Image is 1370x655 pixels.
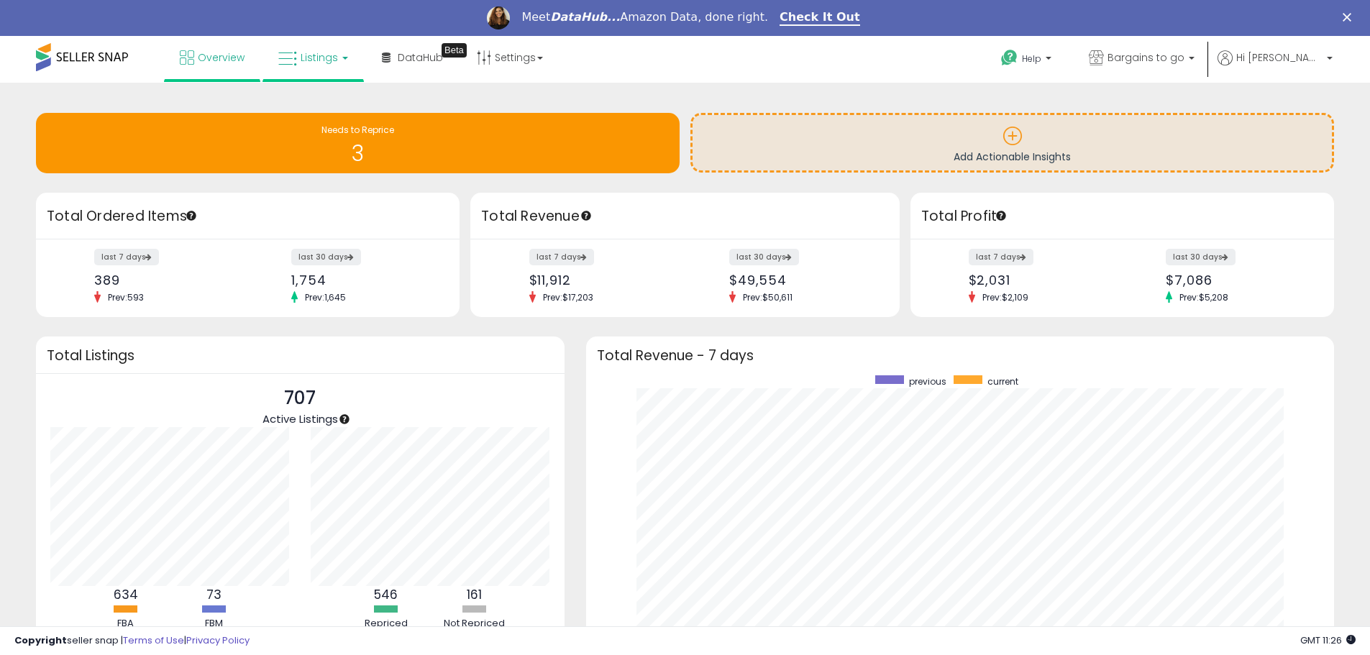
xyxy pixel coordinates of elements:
strong: Copyright [14,633,67,647]
h1: 3 [43,142,672,165]
span: Active Listings [262,411,338,426]
a: Add Actionable Insights [693,115,1332,170]
span: Prev: $2,109 [975,291,1036,303]
span: Prev: 1,645 [298,291,353,303]
div: FBA [83,617,169,631]
p: 707 [262,385,338,412]
span: Bargains to go [1108,50,1184,65]
span: Hi [PERSON_NAME] [1236,50,1323,65]
b: 634 [114,586,138,603]
b: 73 [206,586,222,603]
span: previous [909,375,946,388]
i: DataHub... [550,10,620,24]
div: FBM [171,617,257,631]
div: Tooltip anchor [995,209,1008,222]
div: seller snap | | [14,634,250,648]
div: 1,754 [291,272,434,288]
a: DataHub [371,36,454,79]
h3: Total Revenue [481,206,889,226]
div: Not Repriced [431,617,518,631]
a: Privacy Policy [186,633,250,647]
div: $11,912 [529,272,675,288]
a: Hi [PERSON_NAME] [1218,50,1333,83]
h3: Total Listings [47,350,554,361]
span: Add Actionable Insights [954,150,1071,164]
div: Tooltip anchor [185,209,198,222]
h3: Total Revenue - 7 days [597,350,1323,361]
div: $49,554 [729,272,874,288]
div: $7,086 [1166,272,1309,288]
a: Settings [466,36,554,79]
h3: Total Profit [921,206,1323,226]
a: Needs to Reprice 3 [36,113,680,173]
i: Get Help [1000,49,1018,67]
span: Listings [301,50,338,65]
a: Listings [268,36,359,79]
span: DataHub [398,50,443,65]
div: Tooltip anchor [338,413,351,426]
span: 2025-09-11 11:26 GMT [1300,633,1356,647]
a: Bargains to go [1078,36,1205,83]
label: last 7 days [969,249,1033,265]
label: last 7 days [529,249,594,265]
a: Overview [169,36,255,79]
div: 389 [94,272,237,288]
a: Terms of Use [123,633,184,647]
b: 546 [374,586,398,603]
div: $2,031 [969,272,1112,288]
h3: Total Ordered Items [47,206,449,226]
div: Repriced [343,617,429,631]
a: Check It Out [780,10,860,26]
b: 161 [467,586,482,603]
div: Close [1343,13,1357,22]
div: Meet Amazon Data, done right. [521,10,768,24]
div: Tooltip anchor [580,209,593,222]
div: Tooltip anchor [442,43,467,58]
span: Prev: $5,208 [1172,291,1236,303]
label: last 30 days [1166,249,1236,265]
span: Prev: $50,611 [736,291,800,303]
a: Help [990,38,1066,83]
span: Prev: $17,203 [536,291,600,303]
label: last 30 days [729,249,799,265]
span: current [987,375,1018,388]
span: Needs to Reprice [321,124,394,136]
span: Overview [198,50,245,65]
label: last 7 days [94,249,159,265]
span: Help [1022,52,1041,65]
span: Prev: 593 [101,291,151,303]
label: last 30 days [291,249,361,265]
img: Profile image for Georgie [487,6,510,29]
